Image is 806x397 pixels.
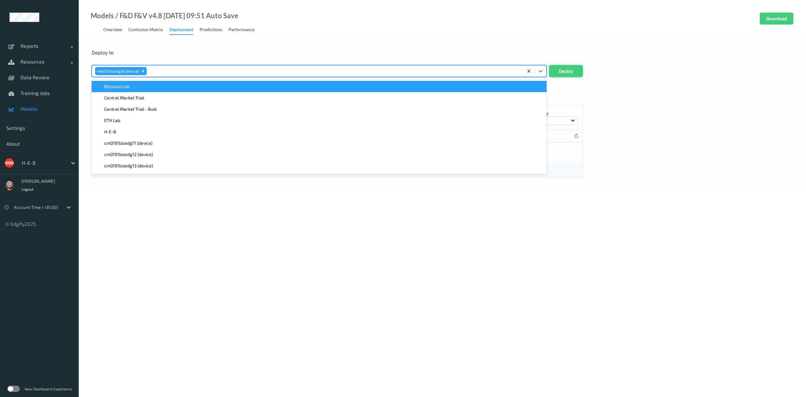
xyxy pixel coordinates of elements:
[104,151,153,158] span: cm0191bizedg12 (device)
[104,163,153,169] span: cm0191bizedg13 (device)
[104,83,130,90] span: Blossom Lab
[92,49,793,56] div: Deploy to
[128,26,163,34] div: Confusion matrix
[91,13,114,19] a: Models
[169,25,200,35] a: Deployment
[229,26,254,34] div: Performance
[104,129,116,135] span: H-E-B
[95,67,139,75] div: heb672bizedg56 (device)
[114,13,238,19] div: / F&D F&V v4.8 [DATE] 09:51 Auto Save
[200,25,229,34] a: Predictions
[104,106,157,112] span: Central Market Trial - Bulk
[103,25,128,34] a: Overview
[103,26,122,34] div: Overview
[760,13,793,25] button: Download
[104,140,152,146] span: cm0191bizedg11 (device)
[534,110,578,116] p: Sort by
[104,95,144,101] span: Central Market Trial
[229,25,261,34] a: Performance
[128,25,169,34] a: Confusion matrix
[200,26,222,34] div: Predictions
[169,26,193,35] div: Deployment
[139,67,146,75] div: Remove heb672bizedg56 (device)
[549,65,583,77] button: Deploy
[104,117,120,124] span: ETH Lab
